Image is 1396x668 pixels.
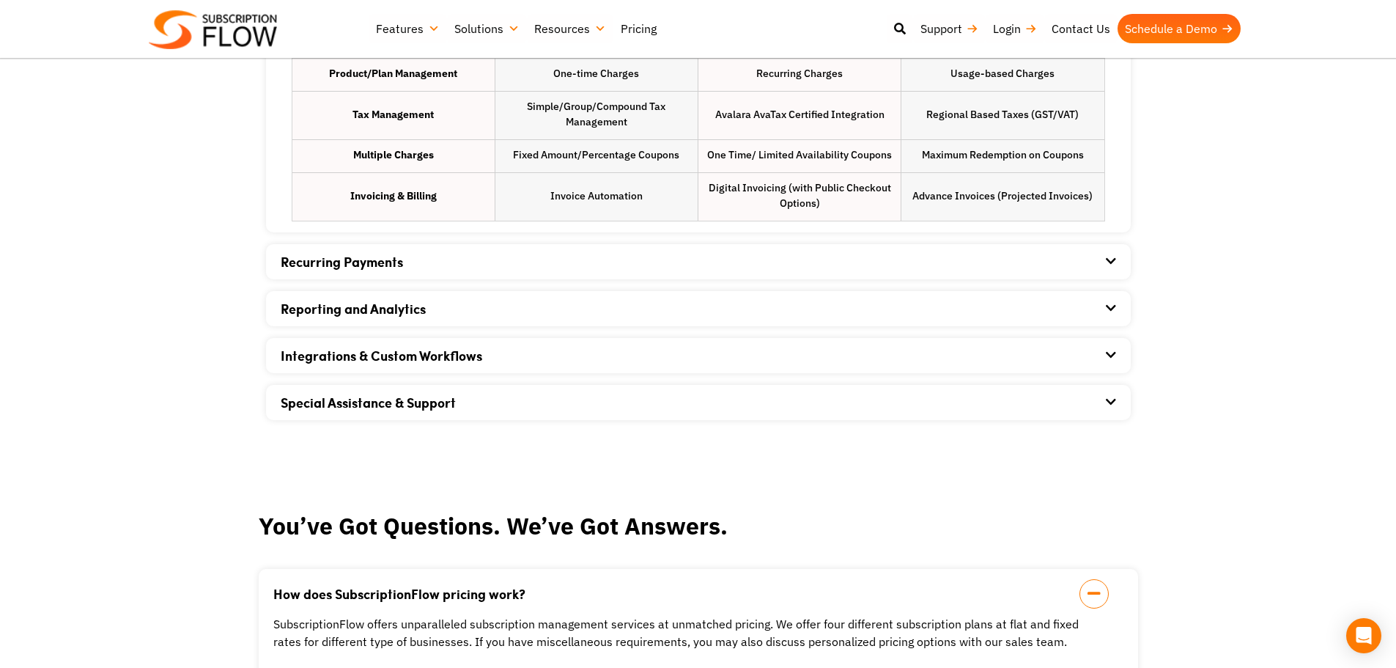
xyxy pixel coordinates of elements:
div: Recurring Payments [281,244,1116,279]
strong: Multiple Charges [353,147,434,163]
div: Recurring Billing [281,47,1116,232]
li: Simple/Group/Compound Tax Management [495,92,698,139]
p: SubscriptionFlow offers unparalleled subscription management services at unmatched pricing. We of... [273,615,1087,650]
li: Advance Invoices (Projected Invoices) [901,173,1104,221]
a: Special Assistance & Support [281,393,456,412]
strong: Invoicing & Billing [350,188,437,204]
a: Contact Us [1044,14,1118,43]
strong: Tax Management [352,107,434,122]
li: Avalara AvaTax Certified Integration [698,92,901,139]
a: Solutions [447,14,527,43]
a: How does SubscriptionFlow pricing work? [273,587,1087,601]
li: Usage-based Charges [901,59,1104,91]
h2: You’ve Got Questions. We’ve Got Answers. [259,513,1138,540]
strong: Product/Plan Management [329,66,457,81]
img: Subscriptionflow [149,10,277,49]
div: Open Intercom Messenger [1346,618,1381,653]
a: Reporting and Analytics [281,299,426,318]
li: One-time Charges [495,59,698,91]
div: How does SubscriptionFlow pricing work? [273,601,1087,650]
a: Recurring Payments [281,252,403,271]
li: Maximum Redemption on Coupons [901,140,1104,172]
a: Resources [527,14,613,43]
li: One Time/ Limited Availability Coupons [698,140,901,172]
div: Special Assistance & Support [281,385,1116,420]
li: Fixed Amount/Percentage Coupons [495,140,698,172]
a: Support [913,14,986,43]
li: Regional Based Taxes (GST/VAT) [901,92,1104,139]
div: Reporting and Analytics [281,291,1116,326]
li: Invoice Automation [495,173,698,221]
div: Integrations & Custom Workflows [281,338,1116,373]
li: Digital Invoicing (with Public Checkout Options) [698,173,901,221]
a: Schedule a Demo [1118,14,1241,43]
a: Pricing [613,14,664,43]
a: Features [369,14,447,43]
li: Recurring Charges [698,59,901,91]
a: Integrations & Custom Workflows [281,346,482,365]
a: Login [986,14,1044,43]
